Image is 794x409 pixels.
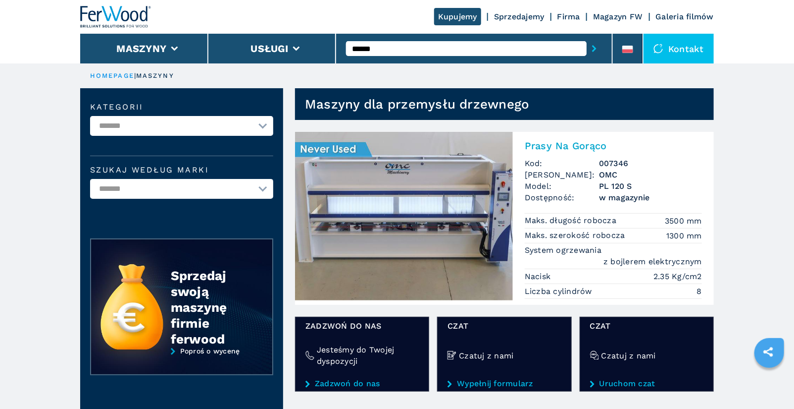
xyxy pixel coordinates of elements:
span: | [134,72,136,79]
span: [PERSON_NAME]: [525,169,599,180]
em: 1300 mm [666,230,702,241]
button: Usługi [251,43,289,55]
img: Kontakt [653,44,663,54]
h4: Czatuj z nami [459,350,513,361]
h3: 007346 [599,158,702,169]
span: Model: [525,180,599,192]
em: z bojlerem elektrycznym [603,256,702,267]
p: maszyny [136,71,174,80]
span: Czat [447,320,561,332]
label: kategorii [90,103,273,111]
a: HOMEPAGE [90,72,134,79]
img: Prasy Na Gorąco OMC PL 120 S [295,132,513,300]
div: Kontakt [644,34,714,63]
div: Sprzedaj swoją maszynę firmie ferwood [171,268,253,347]
a: Poproś o wycenę [90,347,273,383]
a: Magazyn FW [593,12,643,21]
img: Jesteśmy do Twojej dyspozycji [305,351,314,360]
button: Maszyny [116,43,166,55]
button: submit-button [587,37,602,60]
a: Sprzedajemy [494,12,545,21]
span: w magazynie [599,192,702,203]
a: Wypełnij formularz [447,379,561,388]
p: System ogrzewania [525,245,604,256]
p: Maks. długość robocza [525,215,619,226]
p: Nacisk [525,271,553,282]
label: Szukaj według marki [90,166,273,174]
span: Dostępność: [525,192,599,203]
a: Zadzwoń do nas [305,379,419,388]
h4: Czatuj z nami [601,350,656,361]
span: Zadzwoń do nas [305,320,419,332]
p: Maks. szerokość robocza [525,230,628,241]
a: sharethis [756,340,781,364]
h3: PL 120 S [599,180,702,192]
iframe: Chat [752,364,787,402]
span: Czat [590,320,703,332]
h3: OMC [599,169,702,180]
p: Liczba cylindrów [525,286,595,297]
a: Kupujemy [434,8,481,25]
h1: Maszyny dla przemysłu drzewnego [305,96,530,112]
img: Ferwood [80,6,151,28]
em: 8 [697,286,702,297]
em: 3500 mm [665,215,702,227]
a: Galeria filmów [656,12,714,21]
em: 2.35 Kg/cm2 [653,271,702,282]
img: Czatuj z nami [590,351,599,360]
img: Czatuj z nami [447,351,456,360]
a: Prasy Na Gorąco OMC PL 120 SPrasy Na GorącoKod:007346[PERSON_NAME]:OMCModel:PL 120 SDostępność:w ... [295,132,714,305]
a: Firma [557,12,580,21]
span: Kod: [525,158,599,169]
a: Uruchom czat [590,379,703,388]
h4: Jesteśmy do Twojej dyspozycji [317,344,419,367]
h2: Prasy Na Gorąco [525,140,702,152]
